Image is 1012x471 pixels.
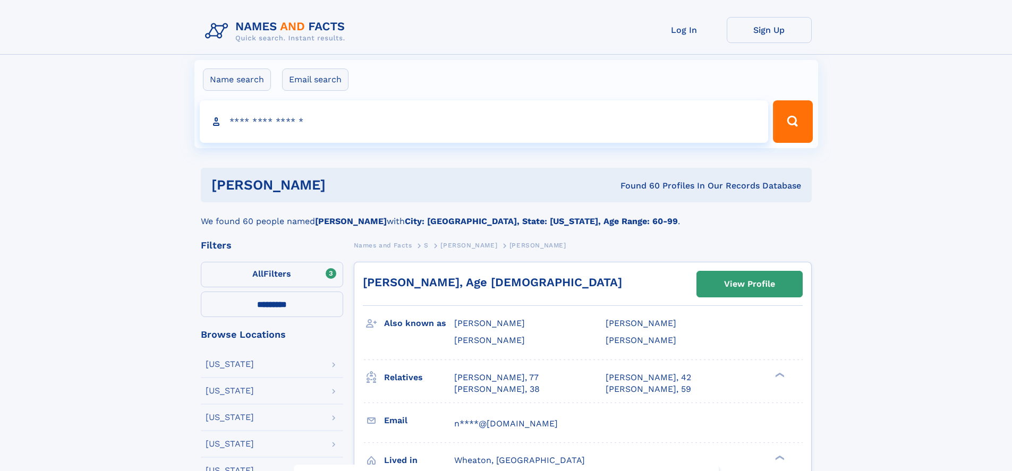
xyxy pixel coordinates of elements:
div: [US_STATE] [206,360,254,369]
span: All [252,269,263,279]
a: [PERSON_NAME] [440,238,497,252]
a: [PERSON_NAME], 77 [454,372,539,383]
span: [PERSON_NAME] [454,335,525,345]
a: Log In [642,17,727,43]
input: search input [200,100,769,143]
span: [PERSON_NAME] [454,318,525,328]
div: [US_STATE] [206,440,254,448]
a: [PERSON_NAME], 59 [606,383,691,395]
span: [PERSON_NAME] [606,318,676,328]
b: City: [GEOGRAPHIC_DATA], State: [US_STATE], Age Range: 60-99 [405,216,678,226]
a: S [424,238,429,252]
span: [PERSON_NAME] [606,335,676,345]
b: [PERSON_NAME] [315,216,387,226]
label: Name search [203,68,271,91]
a: View Profile [697,271,802,297]
a: [PERSON_NAME], 38 [454,383,540,395]
label: Filters [201,262,343,287]
div: ❯ [772,371,785,378]
div: [US_STATE] [206,387,254,395]
span: S [424,242,429,249]
img: Logo Names and Facts [201,17,354,46]
div: ❯ [772,454,785,461]
a: [PERSON_NAME], Age [DEMOGRAPHIC_DATA] [363,276,622,289]
h3: Email [384,412,454,430]
h3: Lived in [384,451,454,469]
h3: Relatives [384,369,454,387]
span: [PERSON_NAME] [509,242,566,249]
div: Found 60 Profiles In Our Records Database [473,180,801,192]
label: Email search [282,68,348,91]
div: Browse Locations [201,330,343,339]
span: [PERSON_NAME] [440,242,497,249]
div: [US_STATE] [206,413,254,422]
a: [PERSON_NAME], 42 [606,372,691,383]
div: We found 60 people named with . [201,202,812,228]
a: Sign Up [727,17,812,43]
h1: [PERSON_NAME] [211,178,473,192]
span: Wheaton, [GEOGRAPHIC_DATA] [454,455,585,465]
a: Names and Facts [354,238,412,252]
div: Filters [201,241,343,250]
div: View Profile [724,272,775,296]
button: Search Button [773,100,812,143]
h3: Also known as [384,314,454,332]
